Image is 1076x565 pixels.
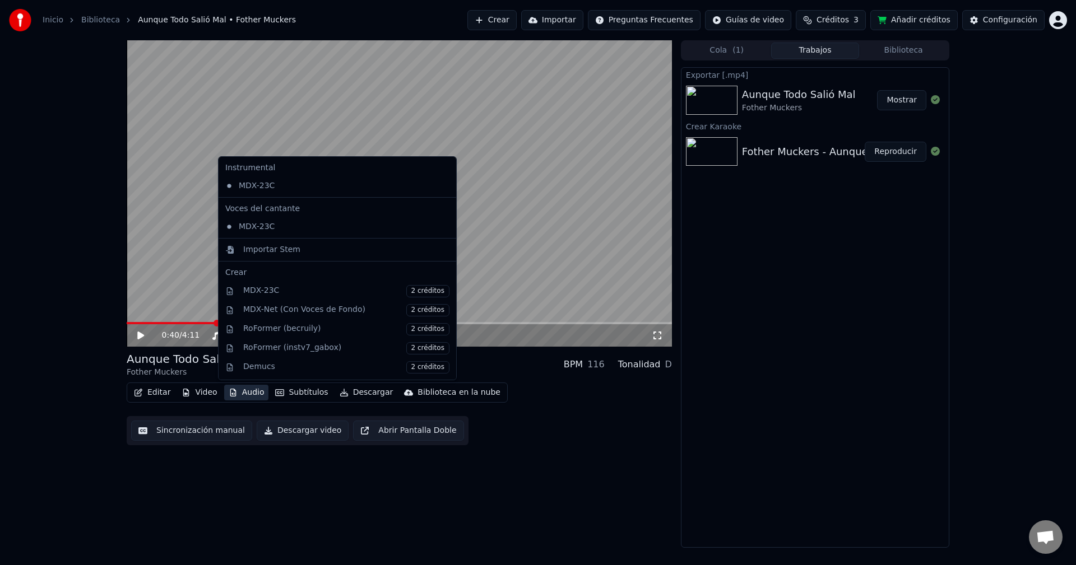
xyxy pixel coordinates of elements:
button: Biblioteca [859,43,948,59]
button: Preguntas Frecuentes [588,10,701,30]
div: Fother Muckers [742,102,856,114]
button: Subtítulos [271,385,332,400]
span: 2 créditos [406,342,449,354]
div: Instrumental [221,159,454,177]
button: Añadir créditos [870,10,958,30]
button: Guías de video [705,10,791,30]
div: RoFormer (instv7_gabox) [243,342,449,354]
div: MDX-23C [221,177,437,195]
button: Sincronización manual [131,421,252,441]
button: Editar [129,385,175,400]
div: MDX-23C [221,218,437,236]
div: / [162,330,189,341]
div: Tonalidad [618,358,661,371]
button: Importar [521,10,583,30]
button: Crear [467,10,517,30]
span: 2 créditos [406,304,449,316]
img: youka [9,9,31,31]
button: Trabajos [771,43,860,59]
button: Descargar [335,385,398,400]
div: Fother Muckers [127,367,253,378]
span: 0:40 [162,330,179,341]
span: Aunque Todo Salió Mal • Fother Muckers [138,15,296,26]
span: 2 créditos [406,323,449,335]
div: BPM [564,358,583,371]
div: D [665,358,672,371]
div: Configuración [983,15,1037,26]
div: Biblioteca en la nube [418,387,500,398]
button: Configuración [962,10,1045,30]
span: 2 créditos [406,361,449,373]
div: Aunque Todo Salió Mal [742,87,856,102]
button: Créditos3 [796,10,866,30]
div: Importar Stem [243,244,300,255]
div: Crear [225,267,449,278]
div: RoFormer (becruily) [243,323,449,335]
button: Reproducir [865,142,926,162]
div: Crear Karaoke [681,119,949,133]
div: MDX-Net (Con Voces de Fondo) [243,304,449,316]
div: MDX-23C [243,285,449,297]
span: ( 1 ) [732,45,744,56]
div: Aunque Todo Salió Mal [127,351,253,367]
div: Exportar [.mp4] [681,68,949,81]
div: Demucs [243,361,449,373]
div: Fother Muckers - Aunque Todo Salió Mal [742,144,943,160]
span: Créditos [817,15,849,26]
button: Abrir Pantalla Doble [353,421,463,441]
button: Descargar video [257,421,349,441]
a: Inicio [43,15,63,26]
span: 2 créditos [406,285,449,297]
span: 3 [854,15,859,26]
button: Mostrar [877,90,926,110]
nav: breadcrumb [43,15,296,26]
span: 4:11 [182,330,200,341]
a: Biblioteca [81,15,120,26]
button: Audio [224,385,269,400]
div: 116 [587,358,605,371]
button: Video [177,385,221,400]
div: Voces del cantante [221,200,454,218]
div: Chat abierto [1029,520,1063,554]
button: Cola [683,43,771,59]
